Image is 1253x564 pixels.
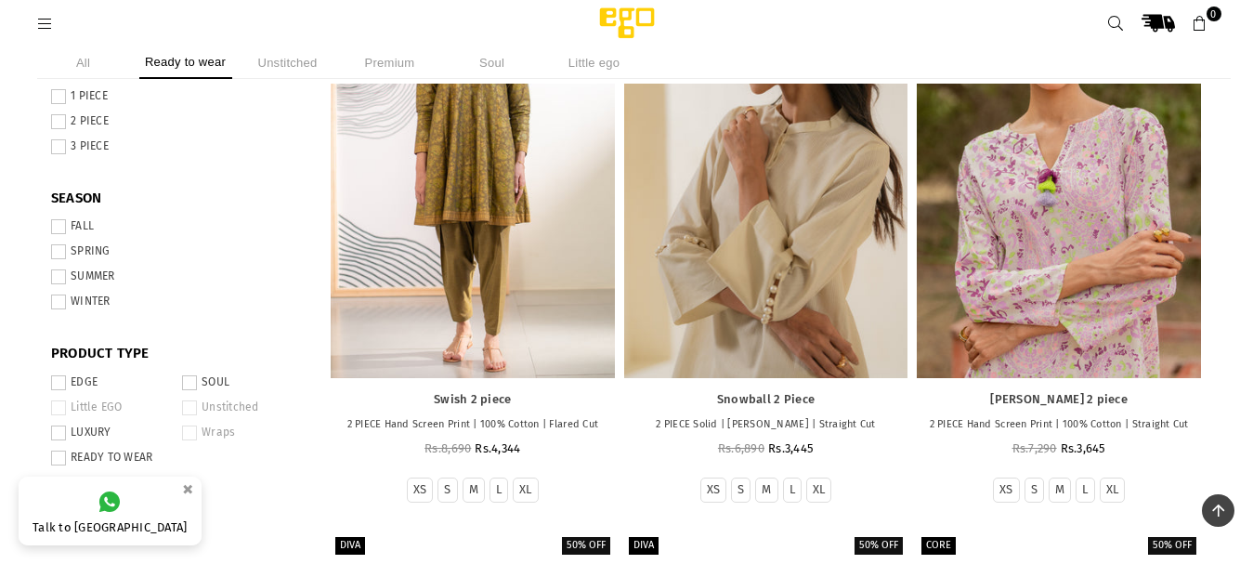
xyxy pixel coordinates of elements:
[855,537,903,555] label: 50% off
[413,482,427,498] label: XS
[519,482,532,498] label: XL
[51,114,302,129] label: 2 PIECE
[813,482,826,498] label: XL
[1106,482,1119,498] label: XL
[19,477,202,545] a: Talk to [GEOGRAPHIC_DATA]
[29,16,62,30] a: Menu
[176,474,199,505] button: ×
[51,190,302,208] span: SEASON
[790,482,795,498] label: L
[37,46,130,79] li: All
[340,417,606,433] p: 2 PIECE Hand Screen Print | 100% Cotton | Flared Cut
[424,441,471,455] span: Rs.8,690
[562,537,610,555] label: 50% off
[51,375,171,390] label: EDGE
[182,400,302,415] label: Unstitched
[1031,482,1038,498] label: S
[1100,7,1133,40] a: Search
[51,89,302,104] label: 1 PIECE
[548,5,706,42] img: Ego
[444,482,450,498] label: S
[1012,441,1057,455] span: Rs.7,290
[999,482,1013,498] label: XS
[926,417,1192,433] p: 2 PIECE Hand Screen Print | 100% Cotton | Straight Cut
[182,375,302,390] label: SOUL
[139,46,232,79] li: Ready to wear
[1207,7,1221,21] span: 0
[762,482,771,498] label: M
[335,537,365,555] label: Diva
[629,537,659,555] label: Diva
[1082,482,1088,498] label: L
[707,482,721,498] label: XS
[340,392,606,408] a: Swish 2 piece
[51,345,302,363] span: PRODUCT TYPE
[51,139,302,154] label: 3 PIECE
[496,482,502,498] label: L
[51,219,302,234] label: FALL
[768,441,814,455] span: Rs.3,445
[1148,537,1196,555] label: 50% off
[469,482,478,498] label: M
[51,295,302,309] label: WINTER
[475,441,520,455] span: Rs.4,344
[51,451,171,466] label: READY TO WEAR
[344,46,437,79] li: Premium
[446,46,539,79] li: Soul
[51,269,302,284] label: SUMMER
[921,537,956,555] label: Core
[633,392,899,408] a: Snowball 2 Piece
[1055,482,1064,498] label: M
[548,46,641,79] li: Little ego
[926,392,1192,408] a: [PERSON_NAME] 2 piece
[241,46,334,79] li: Unstitched
[51,400,171,415] label: Little EGO
[633,417,899,433] p: 2 PIECE Solid | [PERSON_NAME] | Straight Cut
[737,482,744,498] label: S
[718,441,764,455] span: Rs.6,890
[182,426,302,440] label: Wraps
[1061,441,1106,455] span: Rs.3,645
[51,244,302,259] label: SPRING
[1183,7,1217,40] a: 0
[51,426,171,440] label: LUXURY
